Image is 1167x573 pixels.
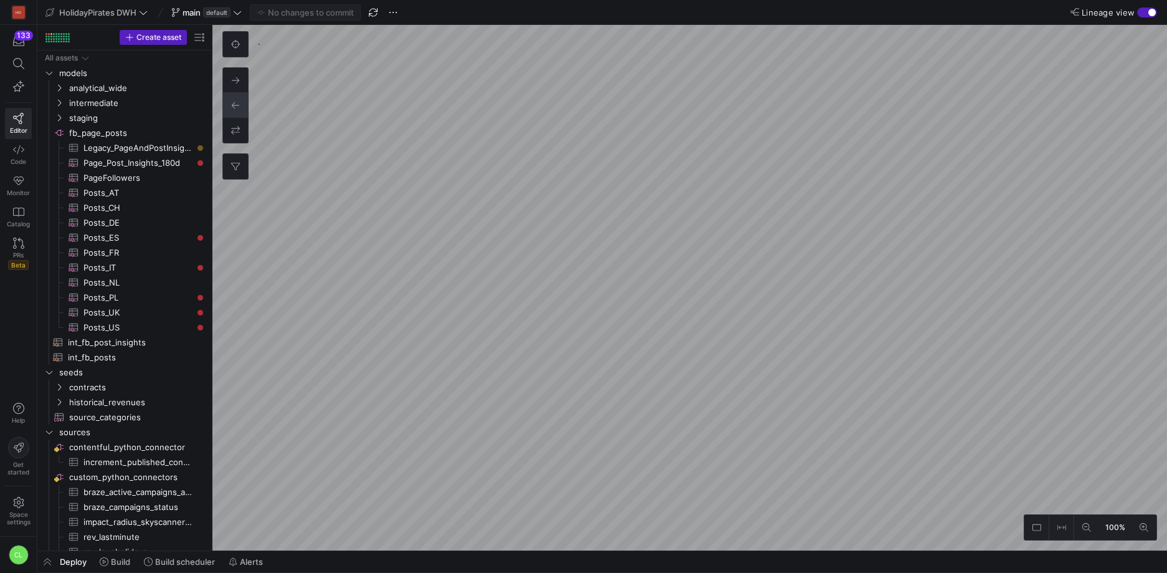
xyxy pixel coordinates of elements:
button: Create asset [120,30,187,45]
span: Lineage view [1082,7,1135,17]
button: Help [5,397,32,430]
button: 133 [5,30,32,52]
span: staging [69,111,205,125]
div: Press SPACE to select this row. [42,110,207,125]
span: impact_radius_skyscanner_revenues​​​​​​​​​ [83,515,193,529]
a: int_fb_posts​​​​​​​​​​ [42,350,207,365]
a: Spacesettings [5,491,32,531]
div: CL [9,545,29,565]
a: Posts_CH​​​​​​​​​ [42,200,207,215]
span: Help [11,417,26,424]
a: Catalog [5,201,32,233]
a: int_fb_post_insights​​​​​​​​​​ [42,335,207,350]
div: All assets [45,54,78,62]
a: Posts_PL​​​​​​​​​ [42,290,207,305]
span: default [203,7,231,17]
span: contracts [69,380,205,395]
span: Get started [7,461,29,476]
button: Build scheduler [138,551,221,572]
a: Posts_IT​​​​​​​​​ [42,260,207,275]
button: Alerts [223,551,269,572]
div: Press SPACE to select this row. [42,484,207,499]
span: Posts_US​​​​​​​​​ [83,320,193,335]
span: Posts_NL​​​​​​​​​ [83,276,193,290]
span: Posts_FR​​​​​​​​​ [83,246,193,260]
a: Posts_US​​​​​​​​​ [42,320,207,335]
span: models [59,66,205,80]
div: Press SPACE to select this row. [42,365,207,380]
div: Press SPACE to select this row. [42,335,207,350]
span: sources [59,425,205,440]
a: rev_loveholidays​​​​​​​​​ [42,544,207,559]
div: Press SPACE to select this row. [42,230,207,245]
div: Press SPACE to select this row. [42,469,207,484]
span: Alerts [240,557,263,567]
a: rev_lastminute​​​​​​​​​ [42,529,207,544]
div: Press SPACE to select this row. [42,514,207,529]
div: Press SPACE to select this row. [42,529,207,544]
span: braze_campaigns_status​​​​​​​​​ [83,500,193,514]
a: Posts_ES​​​​​​​​​ [42,230,207,245]
a: Page_Post_Insights_180d​​​​​​​​​ [42,155,207,170]
div: Press SPACE to select this row. [42,245,207,260]
span: rev_loveholidays​​​​​​​​​ [83,545,193,559]
div: Press SPACE to select this row. [42,185,207,200]
a: increment_published_contentful_data​​​​​​​​​ [42,455,207,469]
span: Posts_IT​​​​​​​​​ [83,261,193,275]
span: PRs [13,251,24,259]
span: braze_active_campaigns_analytics​​​​​​​​​ [83,485,193,499]
span: Posts_ES​​​​​​​​​ [83,231,193,245]
div: Press SPACE to select this row. [42,275,207,290]
span: intermediate [69,96,205,110]
span: Beta [8,260,29,270]
a: Legacy_PageAndPostInsights​​​​​​​​​ [42,140,207,155]
span: seeds [59,365,205,380]
div: Press SPACE to select this row. [42,544,207,559]
span: historical_revenues [69,395,205,410]
a: HG [5,2,32,23]
div: Press SPACE to select this row. [42,140,207,155]
div: Press SPACE to select this row. [42,380,207,395]
div: Press SPACE to select this row. [42,65,207,80]
span: Deploy [60,557,87,567]
a: PageFollowers​​​​​​​​​ [42,170,207,185]
span: Posts_DE​​​​​​​​​ [83,216,193,230]
button: Build [94,551,136,572]
div: Press SPACE to select this row. [42,350,207,365]
div: Press SPACE to select this row. [42,305,207,320]
div: Press SPACE to select this row. [42,51,207,65]
a: Posts_DE​​​​​​​​​ [42,215,207,230]
span: Catalog [7,220,30,228]
a: source_categories​​​​​​ [42,410,207,425]
a: Posts_FR​​​​​​​​​ [42,245,207,260]
span: Legacy_PageAndPostInsights​​​​​​​​​ [83,141,193,155]
span: Posts_CH​​​​​​​​​ [83,201,193,215]
div: Press SPACE to select this row. [42,170,207,185]
a: fb_page_posts​​​​​​​​ [42,125,207,140]
span: Posts_PL​​​​​​​​​ [83,291,193,305]
span: HolidayPirates DWH [59,7,136,17]
div: Press SPACE to select this row. [42,410,207,425]
div: Press SPACE to select this row. [42,125,207,140]
div: Press SPACE to select this row. [42,455,207,469]
a: Posts_NL​​​​​​​​​ [42,275,207,290]
span: int_fb_posts​​​​​​​​​​ [68,350,193,365]
div: Press SPACE to select this row. [42,155,207,170]
a: PRsBeta [5,233,32,275]
span: fb_page_posts​​​​​​​​ [69,126,205,140]
div: Press SPACE to select this row. [42,290,207,305]
span: Space settings [7,511,31,526]
a: impact_radius_skyscanner_revenues​​​​​​​​​ [42,514,207,529]
span: Build [111,557,130,567]
span: Page_Post_Insights_180d​​​​​​​​​ [83,156,193,170]
div: Press SPACE to select this row. [42,200,207,215]
span: Editor [10,127,27,134]
div: Press SPACE to select this row. [42,425,207,440]
a: Posts_AT​​​​​​​​​ [42,185,207,200]
span: rev_lastminute​​​​​​​​​ [83,530,193,544]
a: custom_python_connectors​​​​​​​​ [42,469,207,484]
a: Posts_UK​​​​​​​​​ [42,305,207,320]
a: Code [5,139,32,170]
div: Press SPACE to select this row. [42,215,207,230]
div: Press SPACE to select this row. [42,80,207,95]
